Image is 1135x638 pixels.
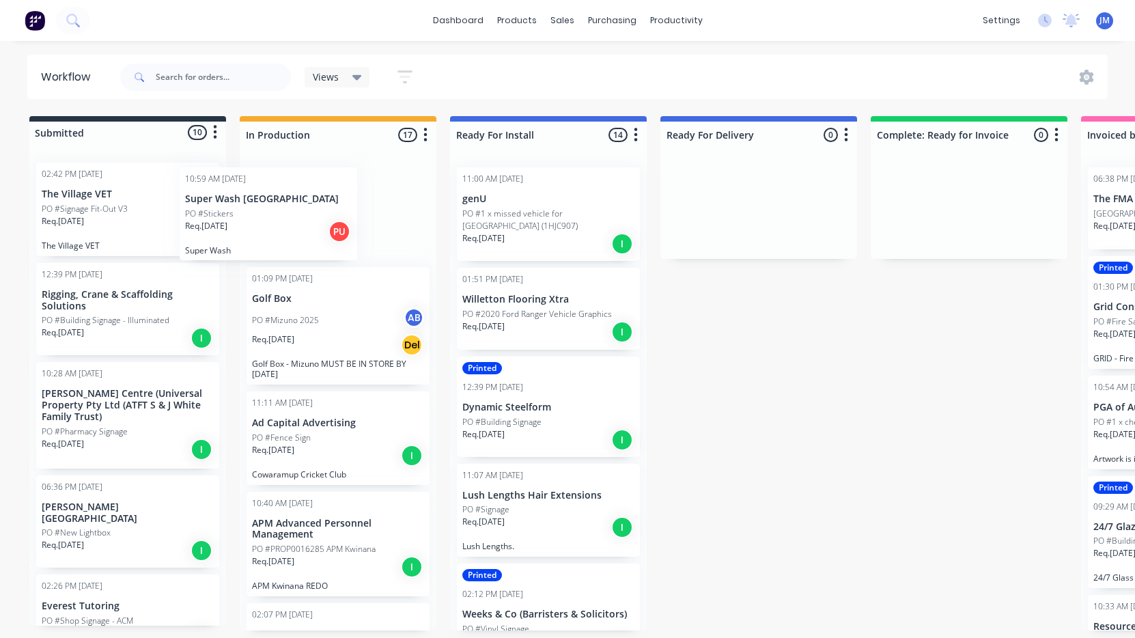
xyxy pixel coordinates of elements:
[667,128,801,142] input: Enter column name…
[1034,128,1048,142] span: 0
[313,70,339,84] span: Views
[1099,14,1110,27] span: JM
[608,128,628,142] span: 14
[976,10,1027,31] div: settings
[456,128,591,142] input: Enter column name…
[41,69,97,85] div: Workflow
[877,128,1011,142] input: Enter column name…
[25,10,45,31] img: Factory
[246,128,380,142] input: Enter column name…
[544,10,581,31] div: sales
[824,128,838,142] span: 0
[188,125,207,139] span: 10
[398,128,417,142] span: 17
[156,64,291,91] input: Search for orders...
[643,10,710,31] div: productivity
[490,10,544,31] div: products
[426,10,490,31] a: dashboard
[581,10,643,31] div: purchasing
[32,126,84,140] div: Submitted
